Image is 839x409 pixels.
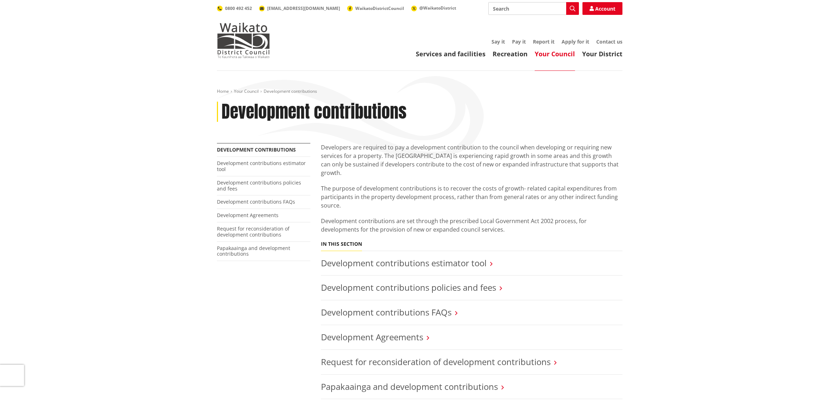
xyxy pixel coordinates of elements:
a: Pay it [512,38,526,45]
a: [EMAIL_ADDRESS][DOMAIN_NAME] [259,5,340,11]
a: Development contributions [217,146,296,153]
a: Your Council [234,88,259,94]
p: Development contributions are set through the prescribed Local Government Act 2002 process, for d... [321,217,622,234]
a: Recreation [493,50,528,58]
span: 0800 492 452 [225,5,252,11]
a: Development contributions policies and fees [321,282,496,293]
a: Development contributions FAQs [217,198,295,205]
span: [EMAIL_ADDRESS][DOMAIN_NAME] [267,5,340,11]
nav: breadcrumb [217,89,622,95]
a: Your Council [535,50,575,58]
a: Papakaainga and development contributions [321,381,498,392]
a: Development contributions estimator tool [217,160,306,172]
a: Request for reconsideration of development contributions [321,356,551,368]
input: Search input [488,2,579,15]
a: WaikatoDistrictCouncil [347,5,404,11]
a: Report it [533,38,554,45]
a: Development contributions policies and fees [217,179,301,192]
a: Papakaainga and development contributions [217,245,290,257]
a: Request for reconsideration of development contributions [217,225,289,238]
a: 0800 492 452 [217,5,252,11]
h5: In this section [321,241,362,247]
span: @WaikatoDistrict [419,5,456,11]
a: Contact us [596,38,622,45]
a: Apply for it [562,38,589,45]
a: Development contributions FAQs [321,306,452,318]
a: Services and facilities [416,50,485,58]
a: Development contributions estimator tool [321,257,487,269]
p: Developers are required to pay a development contribution to the council when developing or requi... [321,143,622,177]
a: Account [582,2,622,15]
a: Home [217,88,229,94]
img: Waikato District Council - Te Kaunihera aa Takiwaa o Waikato [217,23,270,58]
p: The purpose of development contributions is to recover the costs of growth- related capital expen... [321,184,622,210]
a: @WaikatoDistrict [411,5,456,11]
a: Development Agreements [321,331,423,343]
h1: Development contributions [222,102,407,122]
a: Development Agreements [217,212,278,218]
span: WaikatoDistrictCouncil [355,5,404,11]
span: Development contributions [264,88,317,94]
a: Your District [582,50,622,58]
a: Say it [492,38,505,45]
